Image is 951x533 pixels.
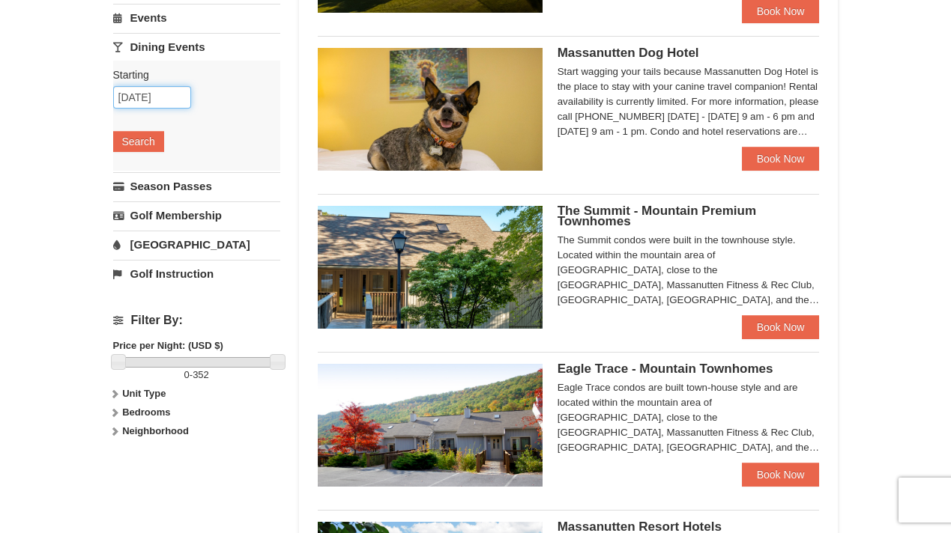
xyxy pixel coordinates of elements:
a: Book Now [742,315,820,339]
strong: Price per Night: (USD $) [113,340,223,351]
strong: Unit Type [122,388,166,399]
span: Massanutten Dog Hotel [558,46,699,60]
button: Search [113,131,164,152]
a: Golf Membership [113,201,280,229]
span: The Summit - Mountain Premium Townhomes [558,204,756,228]
div: The Summit condos were built in the townhouse style. Located within the mountain area of [GEOGRAP... [558,233,820,308]
strong: Neighborhood [122,425,189,436]
span: Eagle Trace - Mountain Townhomes [558,362,773,376]
img: 19218983-1-9b289e55.jpg [318,364,543,487]
label: - [113,368,280,383]
div: Start wagging your tails because Massanutten Dog Hotel is the place to stay with your canine trav... [558,64,820,139]
span: 0 [184,369,190,380]
a: Golf Instruction [113,260,280,287]
h4: Filter By: [113,314,280,327]
a: Events [113,4,280,31]
strong: Bedrooms [122,406,170,418]
label: Starting [113,67,269,82]
a: Book Now [742,463,820,487]
a: Book Now [742,147,820,171]
div: Eagle Trace condos are built town-house style and are located within the mountain area of [GEOGRA... [558,380,820,455]
img: 27428181-5-81c892a3.jpg [318,48,543,171]
a: Dining Events [113,33,280,61]
a: Season Passes [113,172,280,200]
a: [GEOGRAPHIC_DATA] [113,231,280,258]
span: 352 [193,369,209,380]
img: 19219034-1-0eee7e00.jpg [318,206,543,329]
